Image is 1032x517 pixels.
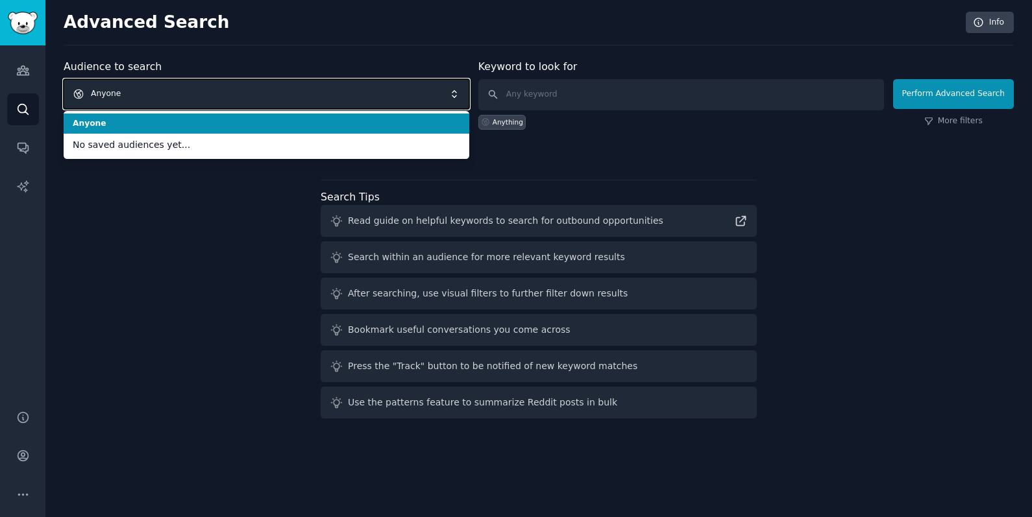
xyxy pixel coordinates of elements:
[493,117,523,126] div: Anything
[348,214,663,228] div: Read guide on helpful keywords to search for outbound opportunities
[348,359,637,373] div: Press the "Track" button to be notified of new keyword matches
[348,250,625,264] div: Search within an audience for more relevant keyword results
[73,118,460,130] span: Anyone
[348,323,571,337] div: Bookmark useful conversations you come across
[893,79,1014,109] button: Perform Advanced Search
[966,12,1014,34] a: Info
[321,191,380,203] label: Search Tips
[64,60,162,73] label: Audience to search
[73,138,460,152] span: No saved audiences yet...
[348,287,628,300] div: After searching, use visual filters to further filter down results
[64,12,959,33] h2: Advanced Search
[64,111,469,159] ul: Anyone
[478,79,884,110] input: Any keyword
[8,12,38,34] img: GummySearch logo
[478,60,578,73] label: Keyword to look for
[924,115,983,127] a: More filters
[348,396,617,409] div: Use the patterns feature to summarize Reddit posts in bulk
[64,79,469,109] button: Anyone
